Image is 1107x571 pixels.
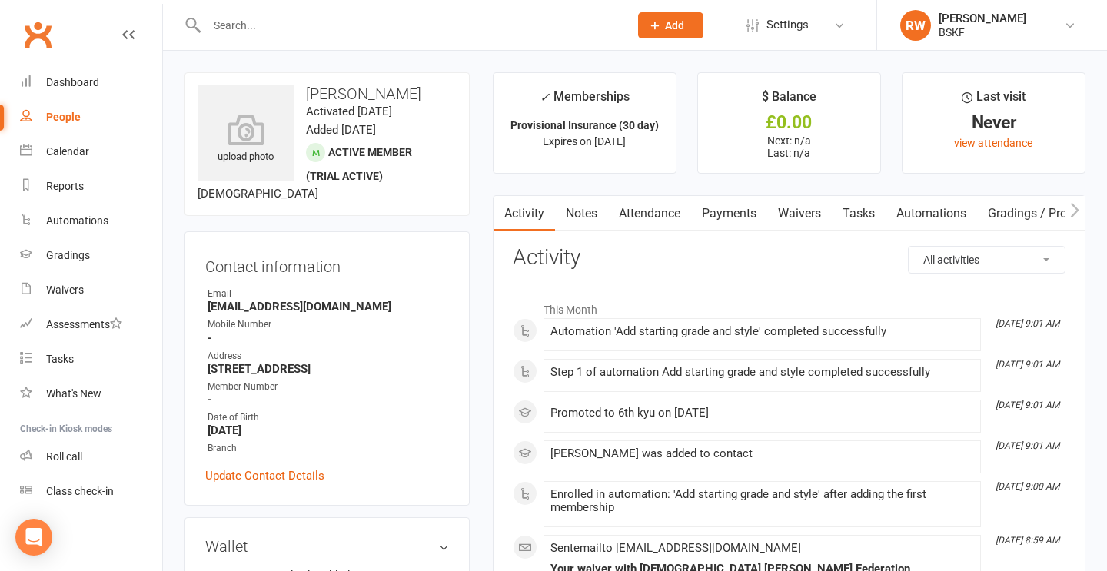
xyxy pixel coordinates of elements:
h3: Contact information [205,252,449,275]
a: Activity [494,196,555,231]
a: People [20,100,162,134]
i: [DATE] 9:01 AM [996,359,1059,370]
a: Attendance [608,196,691,231]
span: Sent email to [EMAIL_ADDRESS][DOMAIN_NAME] [550,541,801,555]
span: [DEMOGRAPHIC_DATA] [198,187,318,201]
a: Notes [555,196,608,231]
div: Mobile Number [208,317,449,332]
i: [DATE] 9:01 AM [996,318,1059,329]
a: Waivers [767,196,832,231]
a: Automations [886,196,977,231]
a: Tasks [20,342,162,377]
div: Branch [208,441,449,456]
div: Waivers [46,284,84,296]
div: RW [900,10,931,41]
p: Next: n/a Last: n/a [712,134,866,159]
div: Memberships [540,87,630,115]
div: Member Number [208,380,449,394]
a: Gradings [20,238,162,273]
i: [DATE] 8:59 AM [996,535,1059,546]
a: Automations [20,204,162,238]
strong: - [208,393,449,407]
i: [DATE] 9:00 AM [996,481,1059,492]
a: What's New [20,377,162,411]
h3: Wallet [205,538,449,555]
a: view attendance [954,137,1032,149]
h3: Activity [513,246,1065,270]
a: Waivers [20,273,162,307]
div: Email [208,287,449,301]
a: Class kiosk mode [20,474,162,509]
li: This Month [513,294,1065,318]
div: Gradings [46,249,90,261]
div: Calendar [46,145,89,158]
span: Add [665,19,684,32]
div: Enrolled in automation: 'Add starting grade and style' after adding the first membership [550,488,974,514]
div: [PERSON_NAME] was added to contact [550,447,974,460]
div: Never [916,115,1071,131]
a: Assessments [20,307,162,342]
div: What's New [46,387,101,400]
a: Payments [691,196,767,231]
div: Automation 'Add starting grade and style' completed successfully [550,325,974,338]
time: Activated [DATE] [306,105,392,118]
div: People [46,111,81,123]
div: Reports [46,180,84,192]
div: $ Balance [762,87,816,115]
div: £0.00 [712,115,866,131]
div: Roll call [46,450,82,463]
div: Date of Birth [208,410,449,425]
time: Added [DATE] [306,123,376,137]
div: Address [208,349,449,364]
div: upload photo [198,115,294,165]
button: Add [638,12,703,38]
div: Step 1 of automation Add starting grade and style completed successfully [550,366,974,379]
strong: - [208,331,449,345]
h3: [PERSON_NAME] [198,85,457,102]
div: Class check-in [46,485,114,497]
strong: [STREET_ADDRESS] [208,362,449,376]
div: Last visit [962,87,1026,115]
a: Calendar [20,134,162,169]
input: Search... [202,15,618,36]
strong: [EMAIL_ADDRESS][DOMAIN_NAME] [208,300,449,314]
div: BSKF [939,25,1026,39]
a: Reports [20,169,162,204]
a: Clubworx [18,15,57,54]
a: Roll call [20,440,162,474]
span: Settings [766,8,809,42]
span: Active member (trial active) [306,146,412,182]
i: ✓ [540,90,550,105]
i: [DATE] 9:01 AM [996,400,1059,410]
a: Update Contact Details [205,466,324,485]
div: Automations [46,214,108,227]
strong: Provisional Insurance (30 day) [510,119,659,131]
div: Promoted to 6th kyu on [DATE] [550,407,974,420]
div: Dashboard [46,76,99,88]
i: [DATE] 9:01 AM [996,440,1059,451]
a: Dashboard [20,65,162,100]
strong: [DATE] [208,423,449,437]
div: [PERSON_NAME] [939,12,1026,25]
div: Assessments [46,318,122,330]
div: Tasks [46,353,74,365]
a: Tasks [832,196,886,231]
div: Open Intercom Messenger [15,519,52,556]
span: Expires on [DATE] [543,135,626,148]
